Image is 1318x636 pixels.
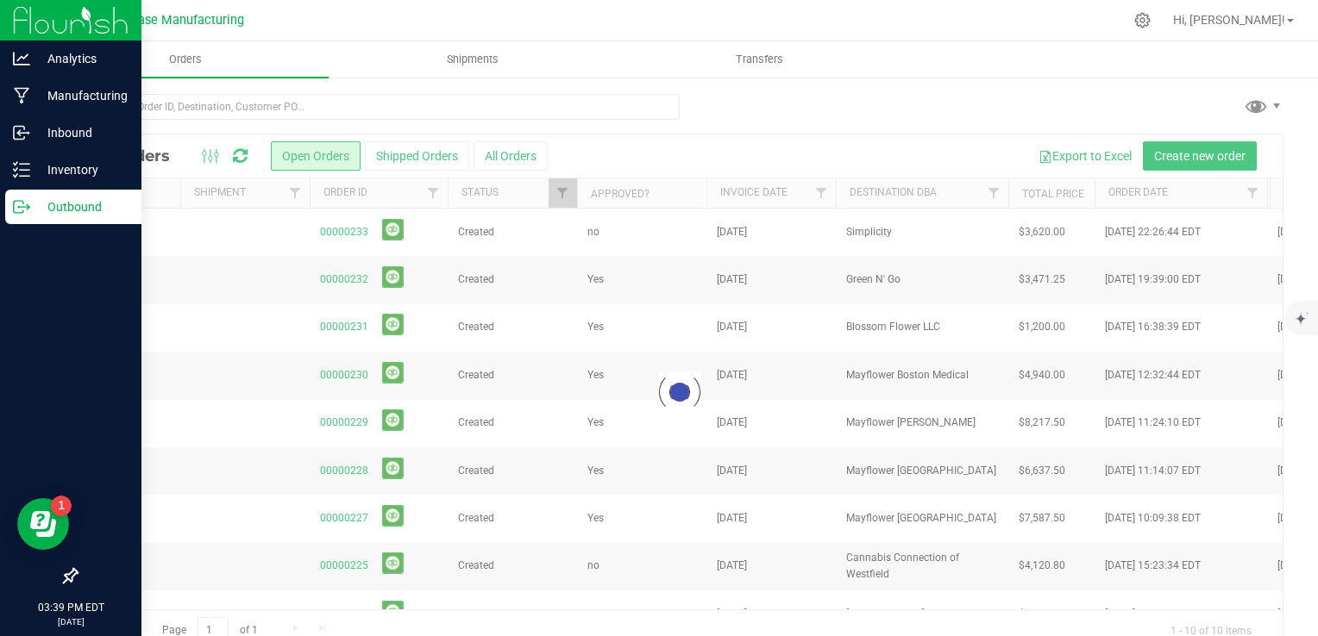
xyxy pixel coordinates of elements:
inline-svg: Analytics [13,50,30,67]
p: Outbound [30,196,134,217]
a: Shipments [329,41,616,78]
inline-svg: Inbound [13,124,30,141]
span: Orders [146,52,225,67]
input: Search Order ID, Destination, Customer PO... [76,94,680,120]
p: Manufacturing [30,85,134,106]
span: Hi, [PERSON_NAME]! [1173,13,1285,27]
iframe: Resource center [17,498,69,550]
a: Orders [41,41,329,78]
a: Transfers [616,41,903,78]
p: [DATE] [8,615,134,628]
div: Manage settings [1132,12,1153,28]
p: Inbound [30,122,134,143]
iframe: Resource center unread badge [51,496,72,516]
inline-svg: Manufacturing [13,87,30,104]
inline-svg: Outbound [13,198,30,215]
inline-svg: Inventory [13,161,30,178]
span: Shipments [424,52,522,67]
span: Transfers [712,52,806,67]
span: Starbase Manufacturing [108,13,244,28]
p: Inventory [30,159,134,180]
p: Analytics [30,48,134,69]
p: 03:39 PM EDT [8,600,134,615]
